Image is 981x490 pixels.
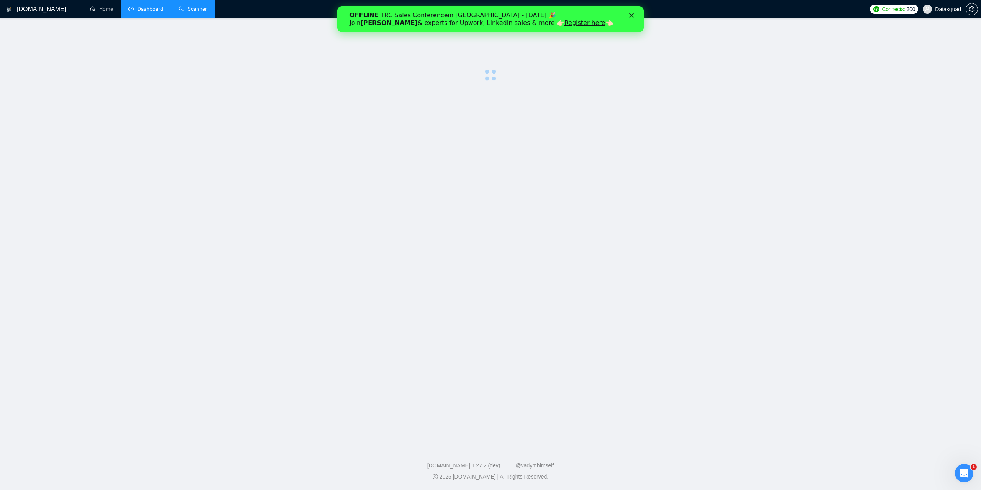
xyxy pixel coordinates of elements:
span: Connects: [882,5,905,13]
span: 300 [907,5,915,13]
span: setting [966,6,978,12]
iframe: Intercom live chat [955,464,973,482]
div: 2025 [DOMAIN_NAME] | All Rights Reserved. [6,473,975,481]
img: upwork-logo.png [873,6,879,12]
a: homeHome [90,6,113,12]
a: searchScanner [179,6,207,12]
span: Dashboard [138,6,163,12]
span: copyright [433,474,438,479]
span: 1 [971,464,977,470]
iframe: Intercom live chat банер [337,6,644,32]
span: dashboard [128,6,134,11]
a: setting [966,6,978,12]
a: [DOMAIN_NAME] 1.27.2 (dev) [427,462,500,469]
img: logo [7,3,12,16]
a: @vadymhimself [515,462,554,469]
span: user [925,7,930,12]
button: setting [966,3,978,15]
